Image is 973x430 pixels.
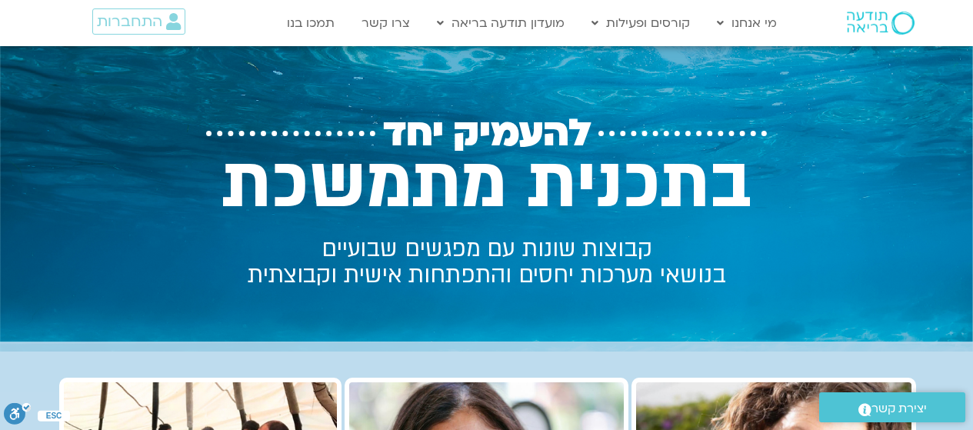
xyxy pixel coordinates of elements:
a: צרו קשר [354,8,418,38]
h2: קבוצות שונות עם מפגשים שבועיים בנושאי מערכות יחסים והתפתחות אישית וקבוצתית [185,236,788,288]
a: תמכו בנו [279,8,342,38]
span: התחברות [97,13,162,30]
a: קורסים ופעילות [584,8,698,38]
span: יצירת קשר [871,398,927,419]
img: תודעה בריאה [847,12,915,35]
span: להעמיק יחד [383,112,591,155]
a: יצירת קשר [819,392,965,422]
a: מועדון תודעה בריאה [429,8,572,38]
h2: בתכנית מתמשכת [185,142,788,225]
a: התחברות [92,8,185,35]
a: מי אנחנו [709,8,785,38]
